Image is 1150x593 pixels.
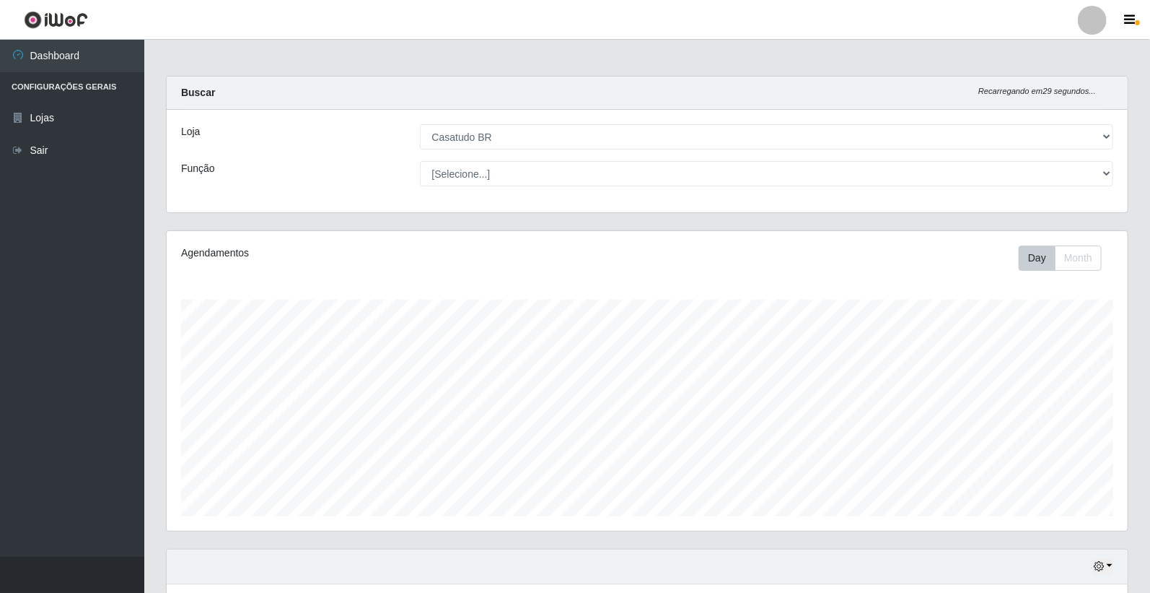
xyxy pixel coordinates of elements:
button: Day [1019,246,1055,271]
img: CoreUI Logo [24,11,88,29]
i: Recarregando em 29 segundos... [978,87,1096,95]
div: First group [1019,246,1102,271]
button: Month [1055,246,1102,271]
div: Agendamentos [181,246,557,261]
label: Função [181,161,215,176]
div: Toolbar with button groups [1019,246,1113,271]
strong: Buscar [181,87,215,98]
label: Loja [181,124,200,139]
